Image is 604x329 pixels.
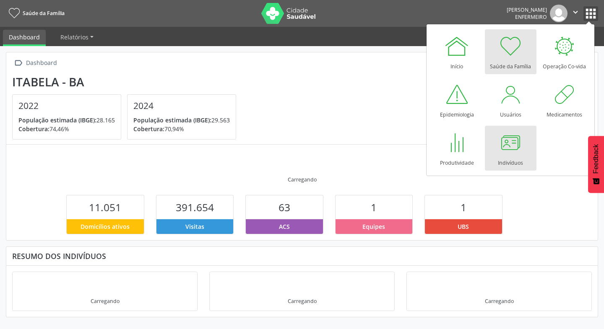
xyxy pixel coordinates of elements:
[571,8,580,17] i: 
[133,101,230,111] h4: 2024
[588,136,604,193] button: Feedback - Mostrar pesquisa
[485,29,536,74] a: Saúde da Família
[133,125,164,133] span: Cobertura:
[12,75,242,89] div: Itabela - BA
[485,78,536,122] a: Usuários
[55,30,99,44] a: Relatórios
[362,222,385,231] span: Equipes
[3,30,46,46] a: Dashboard
[568,5,583,22] button: 
[279,200,290,214] span: 63
[539,78,590,122] a: Medicamentos
[485,126,536,171] a: Indivíduos
[12,57,58,69] a:  Dashboard
[24,57,58,69] div: Dashboard
[592,144,600,174] span: Feedback
[18,116,115,124] p: 28.165
[133,116,211,124] span: População estimada (IBGE):
[371,200,377,214] span: 1
[18,124,115,133] p: 74,46%
[515,13,547,21] span: Enfermeiro
[60,33,89,41] span: Relatórios
[431,78,483,122] a: Epidemiologia
[91,298,120,305] div: Carregando
[288,176,317,183] div: Carregando
[539,29,590,74] a: Operação Co-vida
[81,222,130,231] span: Domicílios ativos
[550,5,568,22] img: img
[18,125,49,133] span: Cobertura:
[185,222,204,231] span: Visitas
[485,298,514,305] div: Carregando
[431,126,483,171] a: Produtividade
[18,101,115,111] h4: 2022
[12,57,24,69] i: 
[133,116,230,124] p: 29.563
[18,116,96,124] span: População estimada (IBGE):
[583,6,598,21] button: apps
[12,251,592,261] div: Resumo dos indivíduos
[133,124,230,133] p: 70,94%
[431,29,483,74] a: Início
[507,6,547,13] div: [PERSON_NAME]
[458,222,469,231] span: UBS
[89,200,121,214] span: 11.051
[461,200,466,214] span: 1
[23,10,65,17] span: Saúde da Família
[279,222,290,231] span: ACS
[176,200,214,214] span: 391.654
[6,6,65,20] a: Saúde da Família
[288,298,317,305] div: Carregando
